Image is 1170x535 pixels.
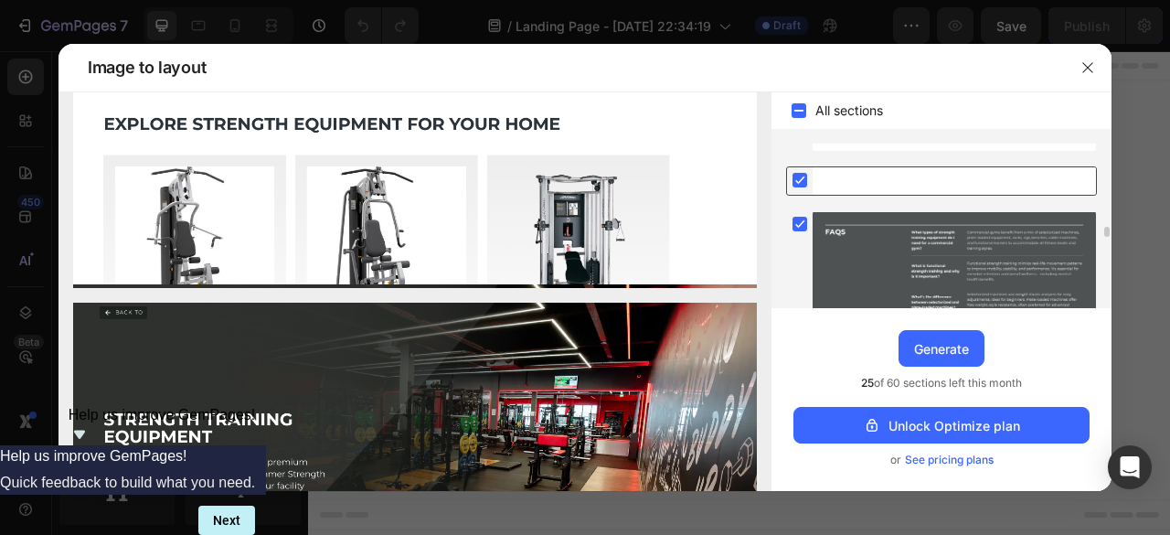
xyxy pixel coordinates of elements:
button: Add sections [416,349,541,386]
span: 25 [861,376,874,390]
span: of 60 sections left this month [861,374,1022,392]
button: Generate [899,330,984,367]
div: Unlock Optimize plan [863,416,1020,435]
span: All sections [815,100,883,122]
div: Open Intercom Messenger [1108,445,1152,489]
button: Add elements [552,349,681,386]
span: Help us improve GemPages! [69,407,256,423]
div: Start with Sections from sidebar [438,313,659,335]
span: See pricing plans [905,451,994,469]
div: or [793,451,1090,469]
button: Show survey - Help us improve GemPages! [69,407,256,445]
button: Unlock Optimize plan [793,407,1090,444]
span: Image to layout [88,57,206,79]
div: Start with Generating from URL or image [426,452,672,466]
div: Generate [914,339,969,358]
